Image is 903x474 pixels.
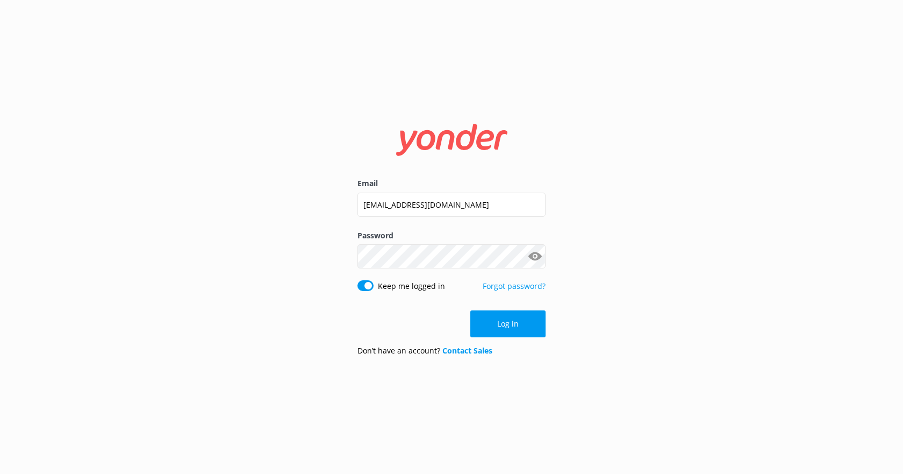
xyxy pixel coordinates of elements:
[524,246,546,267] button: Show password
[483,281,546,291] a: Forgot password?
[442,345,492,356] a: Contact Sales
[357,345,492,357] p: Don’t have an account?
[357,230,546,242] label: Password
[470,310,546,337] button: Log in
[378,280,445,292] label: Keep me logged in
[357,178,546,189] label: Email
[357,193,546,217] input: user@emailaddress.com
